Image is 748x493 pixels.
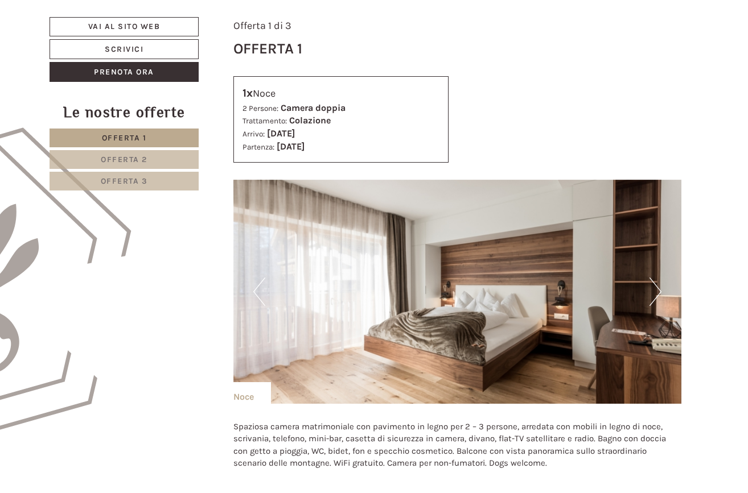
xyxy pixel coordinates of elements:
[253,277,265,306] button: Previous
[243,104,278,113] small: 2 Persone:
[102,133,147,143] span: Offerta 1
[243,85,440,102] div: Noce
[233,421,682,470] p: Spaziosa camera matrimoniale con pavimento in legno per 2 – 3 persone, arredata con mobili in leg...
[233,19,291,32] span: Offerta 1 di 3
[277,141,305,152] b: [DATE]
[243,86,253,100] b: 1x
[243,130,265,138] small: Arrivo:
[101,155,147,164] span: Offerta 2
[281,102,346,113] b: Camera doppia
[650,277,661,306] button: Next
[17,55,179,63] small: 22:24
[243,143,274,151] small: Partenza:
[50,62,199,82] a: Prenota ora
[50,39,199,59] a: Scrivici
[233,180,682,404] img: image
[267,128,295,139] b: [DATE]
[233,382,271,404] div: Noce
[101,176,148,186] span: Offerta 3
[9,31,184,65] div: Buon giorno, come possiamo aiutarla?
[202,9,245,28] div: lunedì
[50,17,199,36] a: Vai al sito web
[289,115,331,126] b: Colazione
[243,117,287,125] small: Trattamento:
[388,300,448,320] button: Invia
[233,38,302,59] div: Offerta 1
[50,102,199,123] div: Le nostre offerte
[17,33,179,42] div: Hotel B&B Feldmessner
